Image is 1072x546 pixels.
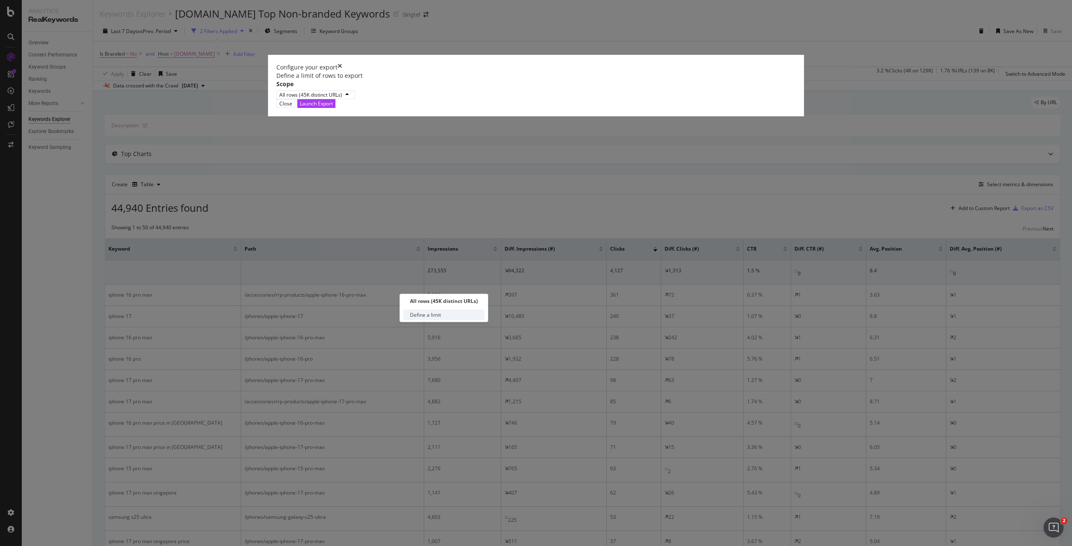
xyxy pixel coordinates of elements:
[276,80,294,88] label: Scope
[276,63,338,72] div: Configure your export
[300,100,333,107] div: Launch Export
[410,297,478,305] div: All rows (45K distinct URLs)
[1044,518,1064,538] iframe: Intercom live chat
[276,72,796,80] div: Define a limit of rows to export
[297,99,335,108] button: Launch Export
[276,99,295,108] button: Close
[279,100,292,107] div: Close
[338,63,342,72] div: times
[268,55,804,116] div: modal
[276,90,355,99] button: All rows (45K distinct URLs)
[410,311,441,318] div: Define a limit
[1061,518,1067,524] span: 2
[279,91,342,98] div: All rows (45K distinct URLs)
